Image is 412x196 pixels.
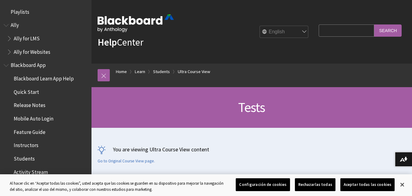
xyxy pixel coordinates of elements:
a: Learn [135,68,145,76]
a: Home [116,68,127,76]
span: Tests [238,99,265,116]
img: Blackboard by Anthology [98,14,174,32]
nav: Book outline for Playlists [4,7,88,17]
a: Go to Original Course View page. [98,158,155,164]
a: HelpCenter [98,36,143,48]
span: Ally [11,20,19,28]
nav: Book outline for Anthology Ally Help [4,20,88,57]
span: Activity Stream [14,167,48,175]
strong: Help [98,36,117,48]
button: Rechazarlas todas [295,178,335,191]
span: Instructors [14,140,38,149]
button: Aceptar todas las cookies [340,178,395,191]
span: Feature Guide [14,127,45,135]
span: Quick Start [14,87,39,95]
span: Blackboard App [11,60,46,68]
span: Mobile Auto Login [14,113,53,122]
span: Students [14,153,35,162]
span: Blackboard Learn App Help [14,73,74,82]
div: Al hacer clic en “Aceptar todas las cookies”, usted acepta que las cookies se guarden en su dispo... [10,180,227,192]
a: Ultra Course View [178,68,210,76]
select: Site Language Selector [260,26,309,38]
button: Configuración de cookies [236,178,290,191]
a: Students [153,68,170,76]
p: You are viewing Ultra Course View content [98,146,406,153]
span: Ally for Websites [14,47,50,55]
input: Search [374,24,402,36]
span: Playlists [11,7,29,15]
button: Cerrar [396,178,409,191]
span: Ally for LMS [14,33,40,42]
span: Release Notes [14,100,45,109]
